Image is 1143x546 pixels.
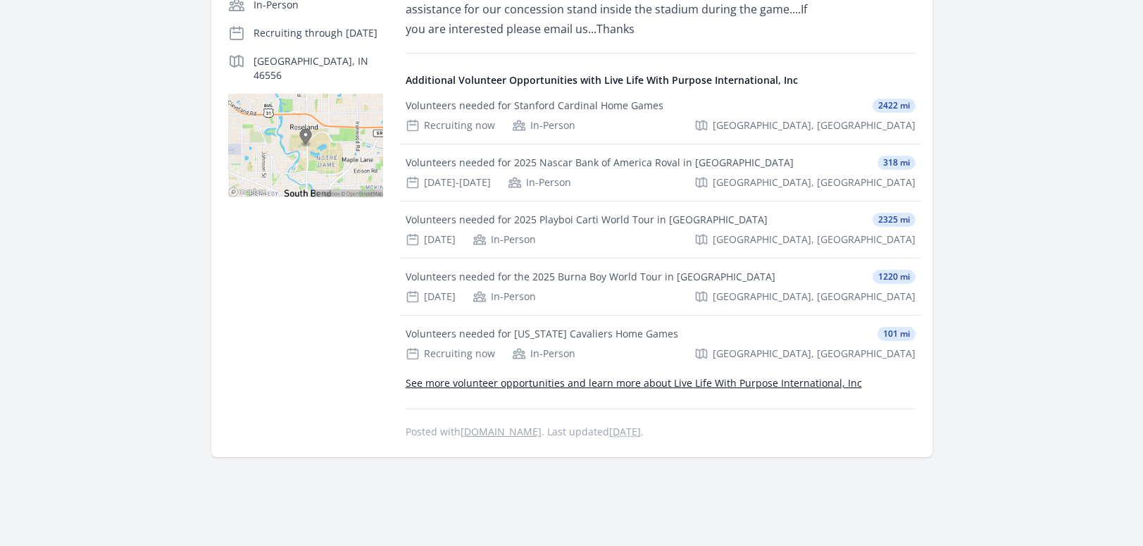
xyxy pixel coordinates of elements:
[254,26,383,40] p: Recruiting through [DATE]
[609,425,641,438] abbr: Tue, Sep 16, 2025 9:43 AM
[406,118,495,132] div: Recruiting now
[512,347,575,361] div: In-Person
[713,118,916,132] span: [GEOGRAPHIC_DATA], [GEOGRAPHIC_DATA]
[254,54,383,82] p: [GEOGRAPHIC_DATA], IN 46556
[406,347,495,361] div: Recruiting now
[473,232,536,247] div: In-Person
[400,144,921,201] a: Volunteers needed for 2025 Nascar Bank of America Roval in [GEOGRAPHIC_DATA] 318 mi [DATE]-[DATE]...
[406,99,663,113] div: Volunteers needed for Stanford Cardinal Home Games
[512,118,575,132] div: In-Person
[400,259,921,315] a: Volunteers needed for the 2025 Burna Boy World Tour in [GEOGRAPHIC_DATA] 1220 mi [DATE] In-Person...
[873,270,916,284] span: 1220 mi
[406,73,916,87] h4: Additional Volunteer Opportunities with Live Life With Purpose International, Inc
[713,290,916,304] span: [GEOGRAPHIC_DATA], [GEOGRAPHIC_DATA]
[406,270,775,284] div: Volunteers needed for the 2025 Burna Boy World Tour in [GEOGRAPHIC_DATA]
[877,156,916,170] span: 318 mi
[400,316,921,372] a: Volunteers needed for [US_STATE] Cavaliers Home Games 101 mi Recruiting now In-Person [GEOGRAPHIC...
[400,201,921,258] a: Volunteers needed for 2025 Playboi Carti World Tour in [GEOGRAPHIC_DATA] 2325 mi [DATE] In-Person...
[406,156,794,170] div: Volunteers needed for 2025 Nascar Bank of America Roval in [GEOGRAPHIC_DATA]
[406,327,678,341] div: Volunteers needed for [US_STATE] Cavaliers Home Games
[406,376,862,390] a: See more volunteer opportunities and learn more about Live Life With Purpose International, Inc
[713,347,916,361] span: [GEOGRAPHIC_DATA], [GEOGRAPHIC_DATA]
[400,87,921,144] a: Volunteers needed for Stanford Cardinal Home Games 2422 mi Recruiting now In-Person [GEOGRAPHIC_D...
[406,426,916,438] p: Posted with . Last updated .
[406,175,491,190] div: [DATE]-[DATE]
[461,425,542,438] a: [DOMAIN_NAME]
[228,94,383,197] img: Map
[406,232,456,247] div: [DATE]
[873,99,916,113] span: 2422 mi
[877,327,916,341] span: 101 mi
[873,213,916,227] span: 2325 mi
[473,290,536,304] div: In-Person
[406,290,456,304] div: [DATE]
[713,175,916,190] span: [GEOGRAPHIC_DATA], [GEOGRAPHIC_DATA]
[713,232,916,247] span: [GEOGRAPHIC_DATA], [GEOGRAPHIC_DATA]
[508,175,571,190] div: In-Person
[406,213,768,227] div: Volunteers needed for 2025 Playboi Carti World Tour in [GEOGRAPHIC_DATA]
